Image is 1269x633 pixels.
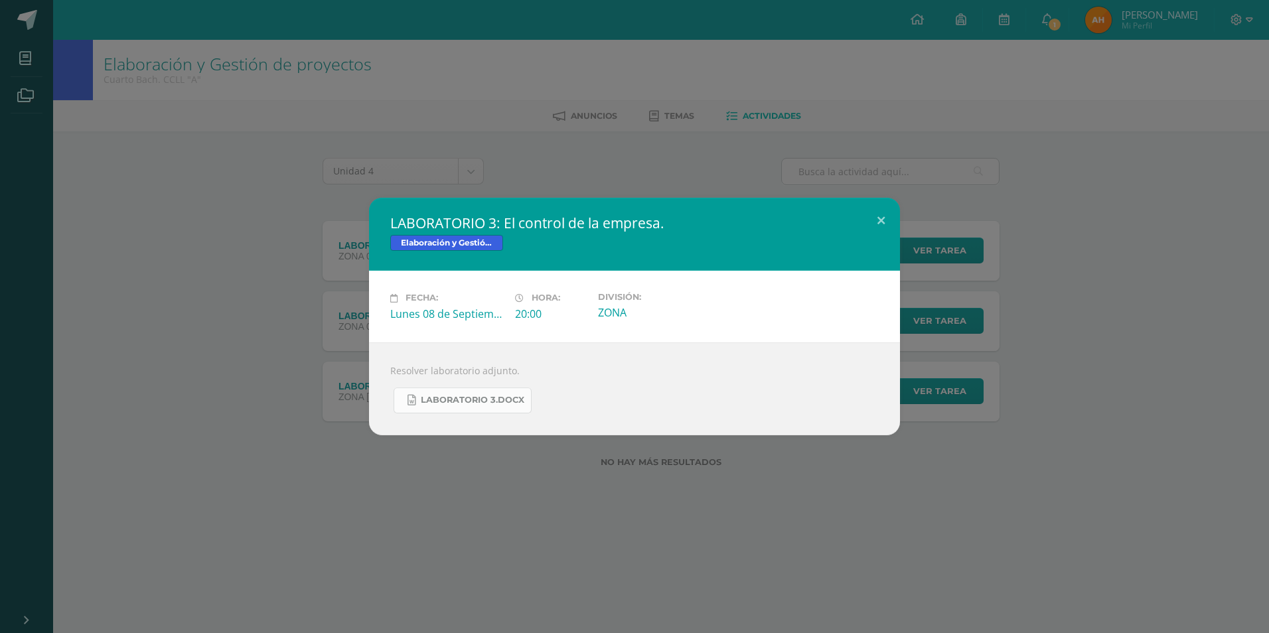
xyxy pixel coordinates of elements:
div: Lunes 08 de Septiembre [390,307,504,321]
label: División: [598,292,712,302]
button: Close (Esc) [862,198,900,243]
div: Resolver laboratorio adjunto. [369,342,900,435]
div: 20:00 [515,307,587,321]
h2: LABORATORIO 3: El control de la empresa. [390,214,879,232]
span: Fecha: [406,293,438,303]
span: Hora: [532,293,560,303]
span: Elaboración y Gestión de proyectos [390,235,503,251]
a: LABORATORIO 3.docx [394,387,532,413]
span: LABORATORIO 3.docx [421,395,524,405]
div: ZONA [598,305,712,320]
